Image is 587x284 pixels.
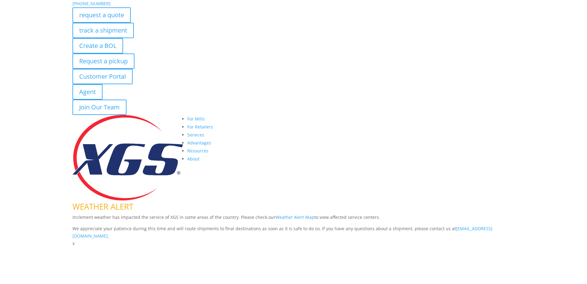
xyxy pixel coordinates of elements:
a: About [187,156,200,162]
a: Advantages [187,140,211,146]
a: request a quote [72,7,131,23]
p: x [72,240,515,247]
a: Resources [187,148,208,154]
a: track a shipment [72,23,134,38]
a: Create a BOL [72,38,123,53]
h1: Contact Us [72,247,515,259]
a: Services [187,132,204,138]
span: WEATHER ALERT [72,201,133,212]
a: Customer Portal [72,69,133,84]
a: Agent [72,84,103,100]
a: Request a pickup [72,53,134,69]
a: Join Our Team [72,100,126,115]
a: [PHONE_NUMBER] [72,1,111,6]
a: Weather Alert Map [275,214,314,220]
p: Inclement weather has impacted the service of XGS in some areas of the country. Please check our ... [72,214,515,225]
a: For Retailers [187,124,213,130]
a: For Mills [187,116,205,122]
p: We appreciate your patience during this time and will route shipments to final destinations as so... [72,225,515,240]
p: Complete the form below and a member of our team will be in touch within 24 hours. [72,259,515,267]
